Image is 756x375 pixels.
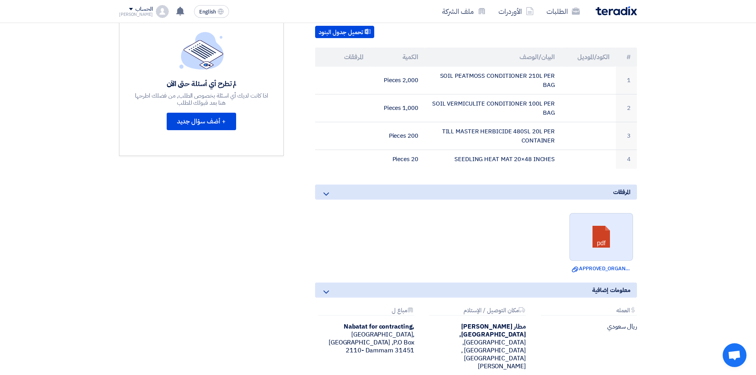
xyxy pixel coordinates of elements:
[561,48,616,67] th: الكود/الموديل
[318,307,414,315] div: مباع ل
[315,323,414,354] div: [GEOGRAPHIC_DATA], [GEOGRAPHIC_DATA] ,P.O Box 2110- Dammam 31451
[134,79,269,88] div: لم تطرح أي أسئلة حتى الآن
[436,2,492,21] a: ملف الشركة
[596,6,637,15] img: Teradix logo
[425,94,562,122] td: SOIL VERMICULITE CONDITIONER 100L PER BAG
[616,122,637,150] td: 3
[119,12,153,17] div: [PERSON_NAME]
[540,2,586,21] a: الطلبات
[616,48,637,67] th: #
[167,113,236,130] button: + أضف سؤال جديد
[492,2,540,21] a: الأوردرات
[616,94,637,122] td: 2
[616,67,637,94] td: 1
[723,343,746,367] div: دردشة مفتوحة
[425,122,562,150] td: TILL MASTER HERBICIDE 480SL 20L PER CONTAINER
[370,48,425,67] th: الكمية
[194,5,229,18] button: English
[315,26,374,38] button: تحميل جدول البنود
[459,322,525,339] b: مطار [PERSON_NAME][GEOGRAPHIC_DATA],
[541,307,637,315] div: العمله
[370,67,425,94] td: 2,000 Pieces
[344,322,415,331] b: Nabatat for contracting,
[135,6,152,13] div: الحساب
[179,32,224,69] img: empty_state_list.svg
[425,150,562,169] td: SEEDLING HEAT MAT 20×48 INCHES
[370,150,425,169] td: 20 Pieces
[616,150,637,169] td: 4
[429,307,525,315] div: مكان التوصيل / الإستلام
[370,94,425,122] td: 1,000 Pieces
[370,122,425,150] td: 200 Pieces
[315,48,370,67] th: المرفقات
[592,286,631,294] span: معلومات إضافية
[425,48,562,67] th: البيان/الوصف
[426,323,525,370] div: [GEOGRAPHIC_DATA], [GEOGRAPHIC_DATA] ,[GEOGRAPHIC_DATA][PERSON_NAME]
[156,5,169,18] img: profile_test.png
[425,67,562,94] td: SOIL PEATMOSS CONDITIONER 210L PER BAG
[572,265,631,273] a: APPROVED_ORGANIC_FERTILIZER_PEATMOSS_SUPPLY_REQUEST_.pdf
[538,323,637,331] div: ريال سعودي
[134,92,269,106] div: اذا كانت لديك أي اسئلة بخصوص الطلب, من فضلك اطرحها هنا بعد قبولك للطلب
[613,188,631,196] span: المرفقات
[199,9,216,15] span: English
